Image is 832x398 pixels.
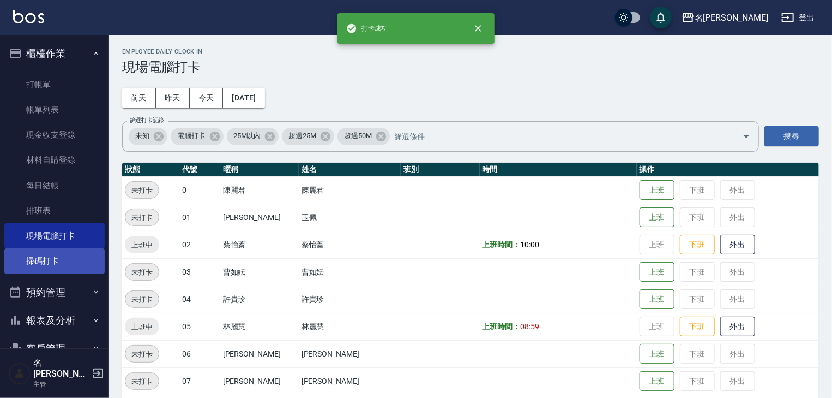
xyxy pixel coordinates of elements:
[223,88,264,108] button: [DATE]
[282,128,334,145] div: 超過25M
[680,317,715,337] button: 下班
[220,286,299,313] td: 許貴珍
[220,231,299,258] td: 蔡怡蓁
[33,358,89,379] h5: 名[PERSON_NAME]
[4,122,105,147] a: 現金收支登錄
[764,126,819,146] button: 搜尋
[640,262,674,282] button: 上班
[401,163,479,177] th: 班別
[520,240,539,249] span: 10:00
[156,88,190,108] button: 昨天
[299,163,401,177] th: 姓名
[179,204,220,231] td: 01
[220,163,299,177] th: 暱稱
[220,176,299,204] td: 陳麗君
[299,231,401,258] td: 蔡怡蓁
[299,340,401,367] td: [PERSON_NAME]
[520,322,539,331] span: 08:59
[179,340,220,367] td: 06
[125,348,159,360] span: 未打卡
[337,130,378,141] span: 超過50M
[220,340,299,367] td: [PERSON_NAME]
[391,127,724,146] input: 篩選條件
[738,128,755,145] button: Open
[125,239,159,251] span: 上班中
[680,235,715,255] button: 下班
[9,363,31,384] img: Person
[4,97,105,122] a: 帳單列表
[122,60,819,75] h3: 現場電腦打卡
[179,313,220,340] td: 05
[299,313,401,340] td: 林麗慧
[179,163,220,177] th: 代號
[640,371,674,391] button: 上班
[483,240,521,249] b: 上班時間：
[227,128,279,145] div: 25M以內
[179,286,220,313] td: 04
[640,344,674,364] button: 上班
[179,367,220,395] td: 07
[720,235,755,255] button: 外出
[299,176,401,204] td: 陳麗君
[695,11,768,25] div: 名[PERSON_NAME]
[4,248,105,274] a: 掃碼打卡
[227,130,268,141] span: 25M以內
[299,204,401,231] td: 玉佩
[125,266,159,278] span: 未打卡
[637,163,819,177] th: 操作
[125,376,159,387] span: 未打卡
[129,130,156,141] span: 未知
[640,207,674,228] button: 上班
[130,116,164,124] label: 篩選打卡記錄
[640,180,674,200] button: 上班
[122,48,819,55] h2: Employee Daily Clock In
[640,289,674,310] button: 上班
[4,223,105,248] a: 現場電腦打卡
[4,306,105,335] button: 報表及分析
[483,322,521,331] b: 上班時間：
[122,88,156,108] button: 前天
[337,128,390,145] div: 超過50M
[282,130,323,141] span: 超過25M
[4,198,105,223] a: 排班表
[346,23,388,34] span: 打卡成功
[179,176,220,204] td: 0
[4,173,105,198] a: 每日結帳
[777,8,819,28] button: 登出
[4,147,105,173] a: 材料自購登錄
[125,321,159,332] span: 上班中
[220,204,299,231] td: [PERSON_NAME]
[179,231,220,258] td: 02
[677,7,773,29] button: 名[PERSON_NAME]
[171,128,224,145] div: 電腦打卡
[4,335,105,363] button: 客戶管理
[299,286,401,313] td: 許貴珍
[220,258,299,286] td: 曹如妘
[171,130,212,141] span: 電腦打卡
[299,258,401,286] td: 曹如妘
[125,185,159,196] span: 未打卡
[33,379,89,389] p: 主管
[466,16,490,40] button: close
[720,317,755,337] button: 外出
[122,163,179,177] th: 狀態
[179,258,220,286] td: 03
[129,128,167,145] div: 未知
[190,88,224,108] button: 今天
[125,212,159,223] span: 未打卡
[4,278,105,307] button: 預約管理
[650,7,672,28] button: save
[13,10,44,23] img: Logo
[4,72,105,97] a: 打帳單
[220,367,299,395] td: [PERSON_NAME]
[125,294,159,305] span: 未打卡
[299,367,401,395] td: [PERSON_NAME]
[4,39,105,68] button: 櫃檯作業
[480,163,637,177] th: 時間
[220,313,299,340] td: 林麗慧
